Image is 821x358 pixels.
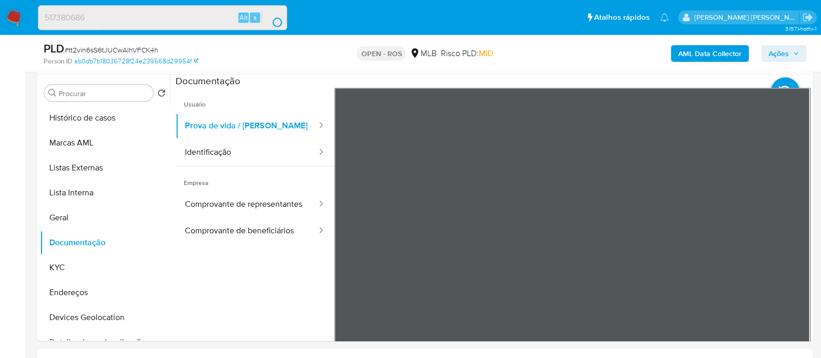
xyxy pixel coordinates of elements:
button: Endereços [40,280,170,305]
p: OPEN - ROS [357,46,406,61]
span: s [253,12,257,22]
span: 3.157.1-hotfix-1 [785,24,816,33]
span: # tt2vin6sS6tJUCwAlhVFCK4h [64,45,158,55]
button: Histórico de casos [40,105,170,130]
button: Retornar ao pedido padrão [157,89,166,100]
b: Person ID [44,57,72,66]
a: Sair [802,12,813,23]
span: Atalhos rápidos [594,12,650,23]
button: Marcas AML [40,130,170,155]
span: MID [478,47,493,59]
a: Notificações [660,13,669,22]
button: Ações [761,45,806,62]
input: Procurar [59,89,149,98]
button: KYC [40,255,170,280]
span: Alt [239,12,248,22]
b: AML Data Collector [678,45,742,62]
button: AML Data Collector [671,45,749,62]
button: Devices Geolocation [40,305,170,330]
span: Ações [769,45,789,62]
button: Detalhe da geolocalização [40,330,170,355]
button: Documentação [40,230,170,255]
button: Listas Externas [40,155,170,180]
span: Risco PLD: [440,48,493,59]
a: ab0db7b18036728f24e239568d29954f [74,57,198,66]
p: alessandra.barbosa@mercadopago.com [694,12,799,22]
button: search-icon [262,10,283,25]
button: Procurar [48,89,57,97]
input: Pesquise usuários ou casos... [38,11,287,24]
button: Lista Interna [40,180,170,205]
div: MLB [410,48,436,59]
b: PLD [44,40,64,57]
button: Geral [40,205,170,230]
